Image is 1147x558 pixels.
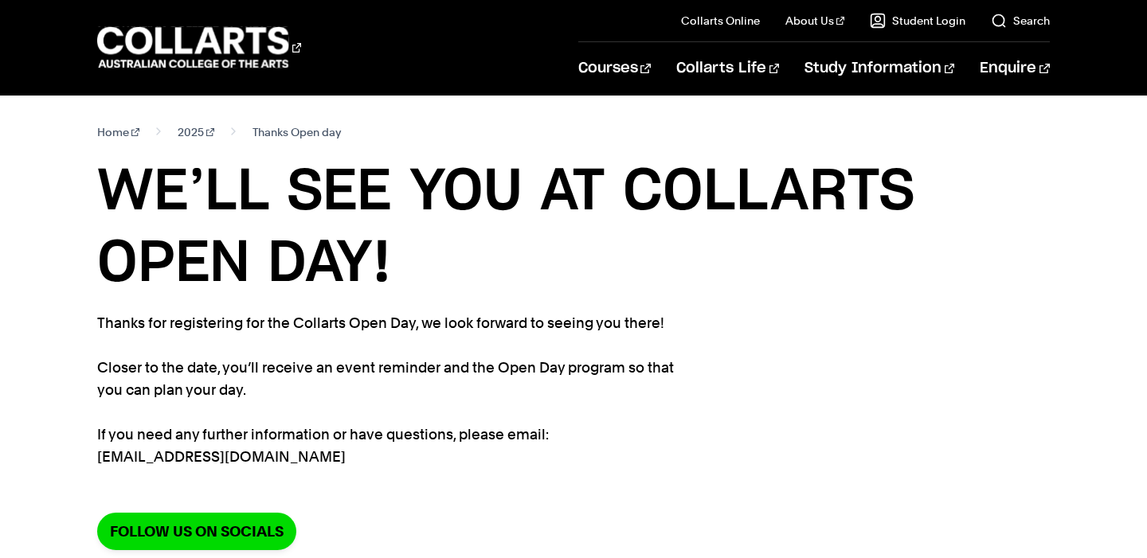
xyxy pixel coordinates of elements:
a: Collarts Life [676,42,779,95]
a: Follow us on socials [97,513,296,550]
a: Home [97,121,139,143]
span: Thanks Open day [252,121,341,143]
a: 2025 [178,121,214,143]
a: Study Information [804,42,954,95]
p: Thanks for registering for the Collarts Open Day, we look forward to seeing you there! Closer to ... [97,312,679,468]
a: Collarts Online [681,13,760,29]
a: Student Login [870,13,965,29]
a: Search [991,13,1050,29]
h1: WE’LL SEE YOU AT COLLARTS OPEN DAY! [97,156,1049,299]
a: About Us [785,13,844,29]
div: Go to homepage [97,25,301,70]
a: Courses [578,42,651,95]
a: Enquire [980,42,1049,95]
